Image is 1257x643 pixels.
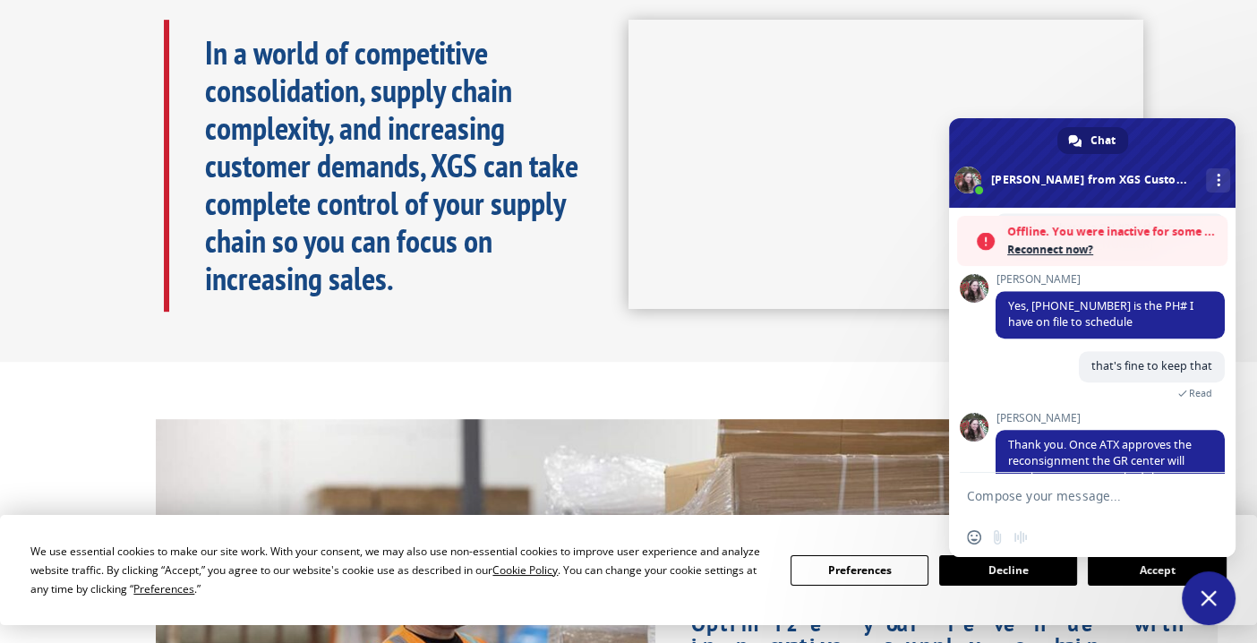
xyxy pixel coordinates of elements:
span: Offline. You were inactive for some time. [1007,223,1219,241]
button: Decline [939,555,1077,586]
button: Preferences [791,555,928,586]
iframe: XGS Logistics Solutions [628,20,1143,309]
div: More channels [1206,168,1230,193]
span: Reconnect now? [1007,241,1219,259]
span: Yes, [PHONE_NUMBER] is the PH# I have on file to schedule [1008,298,1193,330]
span: [PERSON_NAME] [996,273,1225,286]
div: Chat [1057,127,1128,154]
span: that's fine to keep that [1091,358,1212,373]
span: Cookie Policy [492,562,558,578]
span: Preferences [133,581,194,596]
span: Insert an emoji [967,530,981,544]
button: Accept [1088,555,1226,586]
span: [PERSON_NAME] [996,412,1225,424]
span: Read [1189,387,1212,399]
div: We use essential cookies to make our site work. With your consent, we may also use non-essential ... [30,542,768,598]
b: In a world of competitive consolidation, supply chain complexity, and increasing customer demands... [205,31,578,299]
span: Thank you. Once ATX approves the reconsignment the GR center will reach out to you to schedule [1008,437,1192,484]
div: Close chat [1182,571,1236,625]
span: Chat [1090,127,1116,154]
textarea: Compose your message... [967,488,1178,504]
